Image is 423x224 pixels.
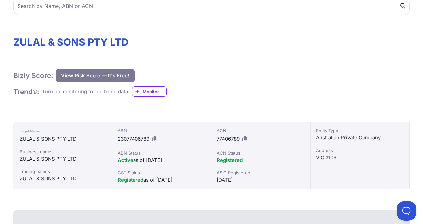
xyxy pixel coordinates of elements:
[20,155,105,163] div: ZULAL & SONS PTY LTD
[118,150,206,156] div: ABN Status
[217,169,305,176] div: ASIC Registered
[217,127,305,134] div: ACN
[118,157,133,163] span: Active
[13,71,53,80] h1: Bizly Score:
[118,156,206,164] div: as of [DATE]
[118,177,143,183] span: Registered
[316,127,404,134] div: Entity Type
[316,147,404,154] div: Address
[316,134,404,142] div: Australian Private Company
[20,148,105,155] div: Business names
[13,36,410,48] h1: ZULAL & SONS PTY LTD
[316,154,404,162] div: VIC 3106
[118,127,206,134] div: ABN
[217,136,240,142] span: 77406789
[118,169,206,176] div: GST Status
[20,127,105,135] div: Legal Name
[217,150,305,156] div: ACN Status
[217,157,243,163] span: Registered
[217,176,305,184] div: [DATE]
[20,168,105,175] div: Trading names
[118,136,149,142] span: 23077406789
[13,87,39,96] h1: Trend :
[118,176,206,184] div: as of [DATE]
[56,69,135,82] button: View Risk Score — It's Free!
[20,175,105,183] div: ZULAL & SONS PTY LTD
[132,86,167,97] a: Monitor
[397,201,416,221] iframe: Toggle Customer Support
[20,135,105,143] div: ZULAL & SONS PTY LTD
[143,88,166,95] span: Monitor
[42,88,129,95] div: Turn on monitoring to see trend data.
